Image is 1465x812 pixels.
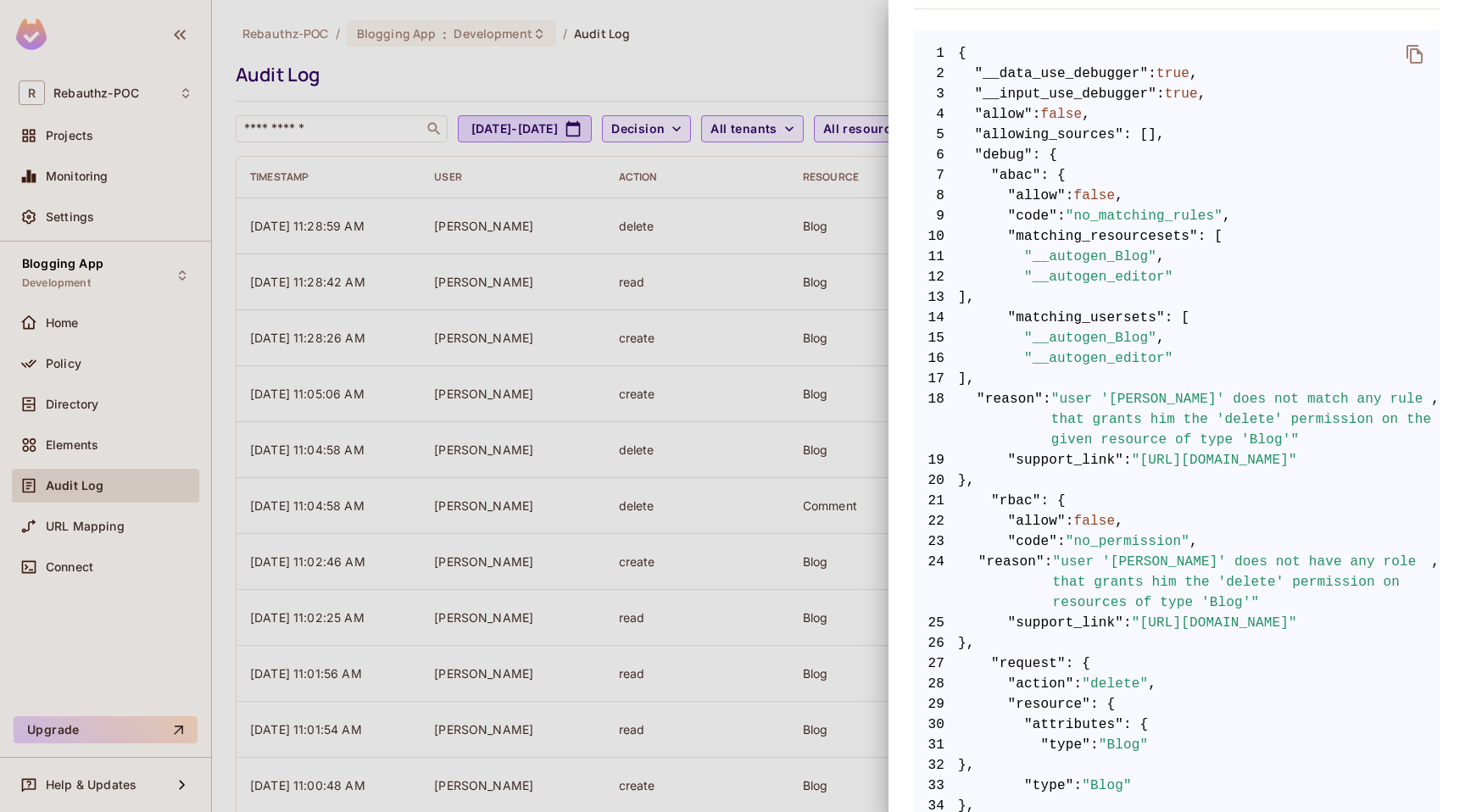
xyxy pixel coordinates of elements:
[1008,226,1198,247] span: "matching_resourcesets"
[914,206,958,226] span: 9
[914,369,1440,389] span: ],
[914,653,958,674] span: 27
[914,470,1440,491] span: },
[1024,776,1074,796] span: "type"
[914,674,958,694] span: 28
[975,145,1033,165] span: "debug"
[914,287,1440,308] span: ],
[1165,84,1198,104] span: true
[914,715,958,735] span: 30
[1074,186,1116,206] span: false
[1041,104,1083,125] span: false
[914,389,958,450] span: 18
[1074,511,1116,531] span: false
[1057,206,1066,226] span: :
[914,287,958,308] span: 13
[1008,674,1074,694] span: "action"
[975,104,1033,125] span: "allow"
[1024,328,1156,348] span: "__autogen_Blog"
[977,389,1043,450] span: "reason"
[914,369,958,389] span: 17
[914,247,958,267] span: 11
[914,308,958,328] span: 14
[978,552,1044,613] span: "reason"
[975,84,1157,104] span: "__input_use_debugger"
[914,145,958,165] span: 6
[1148,674,1156,694] span: ,
[1053,552,1432,613] span: "user '[PERSON_NAME]' does not have any role that grants him the 'delete' permission on resources...
[1082,104,1090,125] span: ,
[1033,104,1041,125] span: :
[1008,511,1066,531] span: "allow"
[1189,531,1198,552] span: ,
[914,125,958,145] span: 5
[914,613,958,633] span: 25
[1074,776,1083,796] span: :
[1082,674,1148,694] span: "delete"
[1024,715,1123,735] span: "attributes"
[914,43,958,64] span: 1
[914,633,1440,653] span: },
[1041,491,1066,511] span: : {
[1223,206,1231,226] span: ,
[1148,64,1156,84] span: :
[1041,735,1091,755] span: "type"
[914,552,958,613] span: 24
[1008,450,1124,470] span: "support_link"
[914,735,958,755] span: 31
[1123,125,1165,145] span: : [],
[914,450,958,470] span: 19
[1044,552,1053,613] span: :
[914,633,958,653] span: 26
[1156,328,1165,348] span: ,
[914,165,958,186] span: 7
[1165,308,1189,328] span: : [
[914,776,958,796] span: 33
[1156,64,1189,84] span: true
[914,491,958,511] span: 21
[1066,206,1223,226] span: "no_matching_rules"
[1008,186,1066,206] span: "allow"
[1051,389,1432,450] span: "user '[PERSON_NAME]' does not match any rule that grants him the 'delete' permission on the give...
[914,470,958,491] span: 20
[1090,735,1099,755] span: :
[1115,186,1123,206] span: ,
[1008,531,1058,552] span: "code"
[1090,694,1115,715] span: : {
[914,694,958,715] span: 29
[1123,450,1132,470] span: :
[1041,165,1066,186] span: : {
[991,491,1041,511] span: "rbac"
[975,64,1149,84] span: "__data_use_debugger"
[914,226,958,247] span: 10
[914,64,958,84] span: 2
[1066,653,1090,674] span: : {
[1431,389,1440,450] span: ,
[1123,613,1132,633] span: :
[914,267,958,287] span: 12
[1024,247,1156,267] span: "__autogen_Blog"
[991,165,1041,186] span: "abac"
[914,348,958,369] span: 16
[958,43,966,64] span: {
[1024,267,1173,287] span: "__autogen_editor"
[975,125,1124,145] span: "allowing_sources"
[1033,145,1057,165] span: : {
[1115,511,1123,531] span: ,
[1395,34,1435,75] button: delete
[914,328,958,348] span: 15
[1066,186,1074,206] span: :
[1043,389,1051,450] span: :
[1198,84,1206,104] span: ,
[1099,735,1149,755] span: "Blog"
[1198,226,1223,247] span: : [
[1132,613,1297,633] span: "[URL][DOMAIN_NAME]"
[1123,715,1148,735] span: : {
[1431,552,1440,613] span: ,
[914,84,958,104] span: 3
[991,653,1066,674] span: "request"
[1066,531,1189,552] span: "no_permission"
[914,104,958,125] span: 4
[1082,776,1132,796] span: "Blog"
[914,755,1440,776] span: },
